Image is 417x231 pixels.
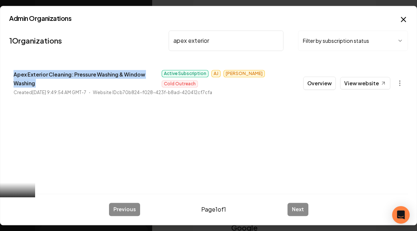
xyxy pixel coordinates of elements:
[14,70,157,87] p: Apex Exterior Cleaning: Pressure Washing & Window Washing
[211,70,221,77] span: AJ
[9,15,408,22] h2: Admin Organizations
[162,70,209,77] span: Active Subscription
[32,90,86,95] time: [DATE] 9:49:54 AM GMT-7
[201,205,226,214] span: Page 1 of 1
[9,36,62,46] a: 1Organizations
[169,30,283,51] input: Search by name or ID
[223,70,265,77] span: [PERSON_NAME]
[162,80,198,87] span: Cold Outreach
[303,77,336,90] button: Overview
[340,77,390,89] a: View website
[14,89,86,96] p: Created
[93,89,212,96] p: Website ID cb70b824-f028-423f-b8ad-420412cf7cfa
